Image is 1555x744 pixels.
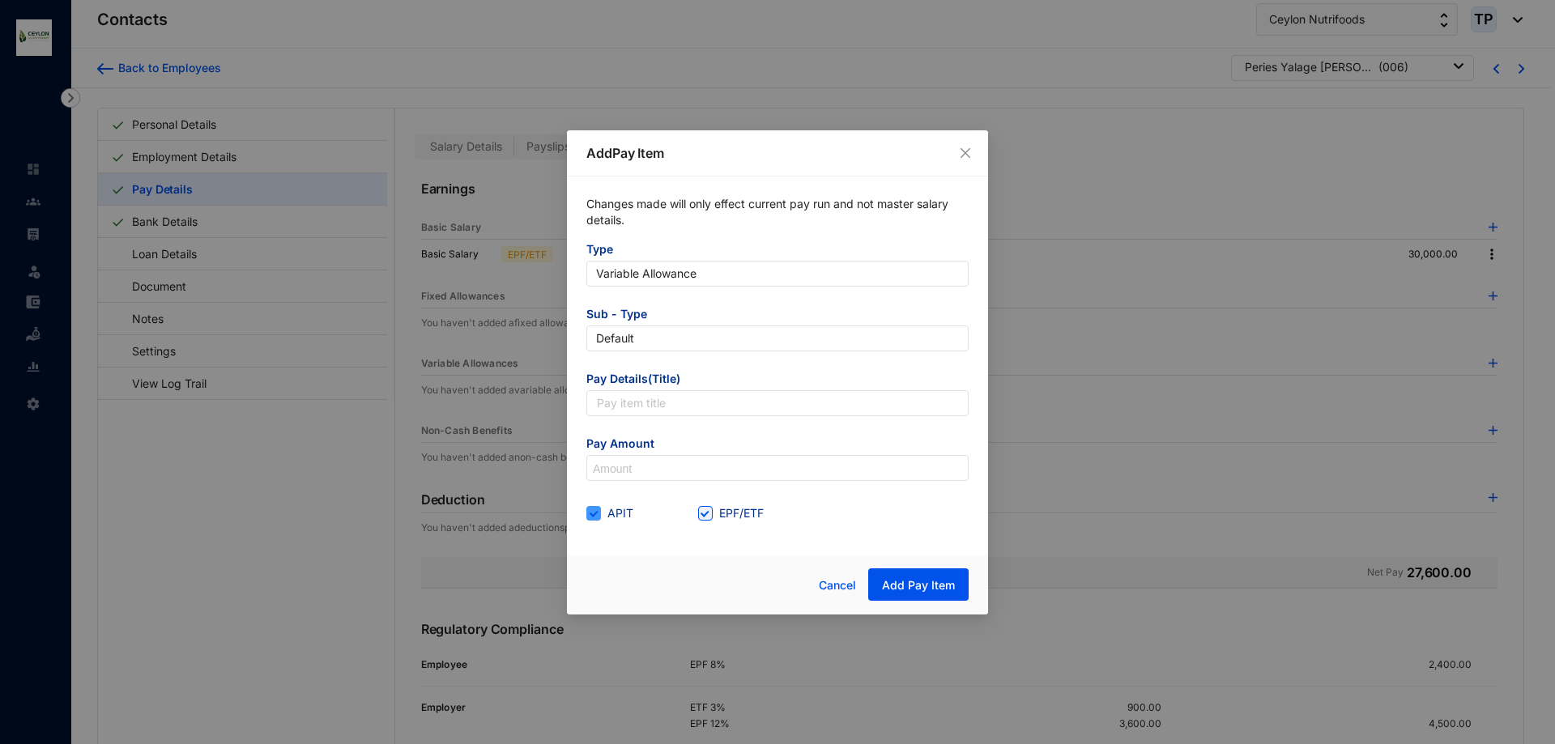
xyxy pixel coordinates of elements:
[596,326,959,351] span: Default
[586,143,969,163] p: Add Pay Item
[596,261,959,286] span: Variable Allowance
[586,436,969,455] span: Pay Amount
[807,569,868,602] button: Cancel
[586,306,969,325] span: Sub - Type
[586,371,969,390] span: Pay Details(Title)
[601,504,640,522] span: APIT
[586,196,969,241] p: Changes made will only effect current pay run and not master salary details.
[586,390,969,416] input: Pay item title
[959,147,972,159] span: close
[956,144,974,162] button: Close
[587,456,968,482] input: Amount
[819,576,856,594] span: Cancel
[586,241,969,261] span: Type
[882,577,955,593] span: Add Pay Item
[868,568,969,601] button: Add Pay Item
[713,504,770,522] span: EPF/ETF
